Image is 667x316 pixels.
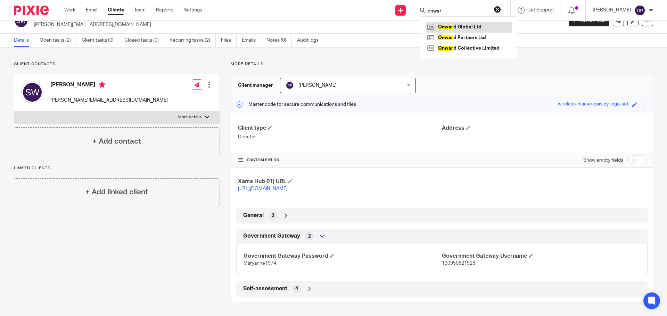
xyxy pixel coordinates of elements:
p: Master code for secure communications and files [236,101,356,108]
button: Clear [494,6,501,13]
img: svg%3E [634,5,645,16]
input: Search [427,8,489,15]
span: 2 [308,233,311,240]
h4: CUSTOM FIELDS [238,157,442,163]
i: Primary [99,81,106,88]
a: Client tasks (0) [82,34,119,47]
a: Email [86,7,97,14]
h3: Client manager [238,82,273,89]
a: Clients [108,7,124,14]
a: Reports [156,7,173,14]
h4: + Add linked client [85,187,148,197]
span: Maryanne1974 [244,261,276,266]
p: More details [178,114,201,120]
h4: + Add contact [92,136,141,147]
label: Show empty fields [583,157,623,164]
a: Settings [184,7,202,14]
a: Details [14,34,34,47]
h4: Xama Hub 01) URL [238,178,442,185]
a: Closed tasks (0) [124,34,164,47]
img: svg%3E [21,81,43,103]
img: svg%3E [14,14,28,28]
a: Open tasks (2) [40,34,76,47]
span: 4 [295,285,298,292]
h4: Government Gateway Username [442,253,640,260]
div: wireless-mauve-paisley-lego-set [558,101,628,109]
p: [PERSON_NAME][EMAIL_ADDRESS][DOMAIN_NAME] [50,97,168,104]
span: Self-assessment [243,285,287,292]
span: 130950621926 [442,261,475,266]
p: Linked clients [14,165,220,171]
a: Files [221,34,237,47]
h4: Government Gateway Password [244,253,442,260]
span: 2 [272,212,274,219]
a: Work [64,7,75,14]
span: Government Gateway [243,232,300,240]
span: [PERSON_NAME] [298,83,337,88]
p: Director [238,134,442,140]
p: [PERSON_NAME][EMAIL_ADDRESS][DOMAIN_NAME] [34,21,559,28]
h4: Client type [238,125,442,132]
span: Get Support [527,8,554,12]
a: Create task [569,15,609,26]
p: Client contacts [14,61,220,67]
a: [URL][DOMAIN_NAME] [238,186,288,191]
h4: [PERSON_NAME] [50,81,168,90]
a: Notes (0) [266,34,292,47]
a: Audit logs [297,34,324,47]
a: Recurring tasks (2) [170,34,216,47]
span: General [243,212,264,219]
h4: Address [442,125,646,132]
a: Emails [242,34,261,47]
img: Pixie [14,6,49,15]
img: svg%3E [286,81,294,89]
a: Team [134,7,146,14]
p: [PERSON_NAME] [593,7,631,14]
p: More details [231,61,653,67]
